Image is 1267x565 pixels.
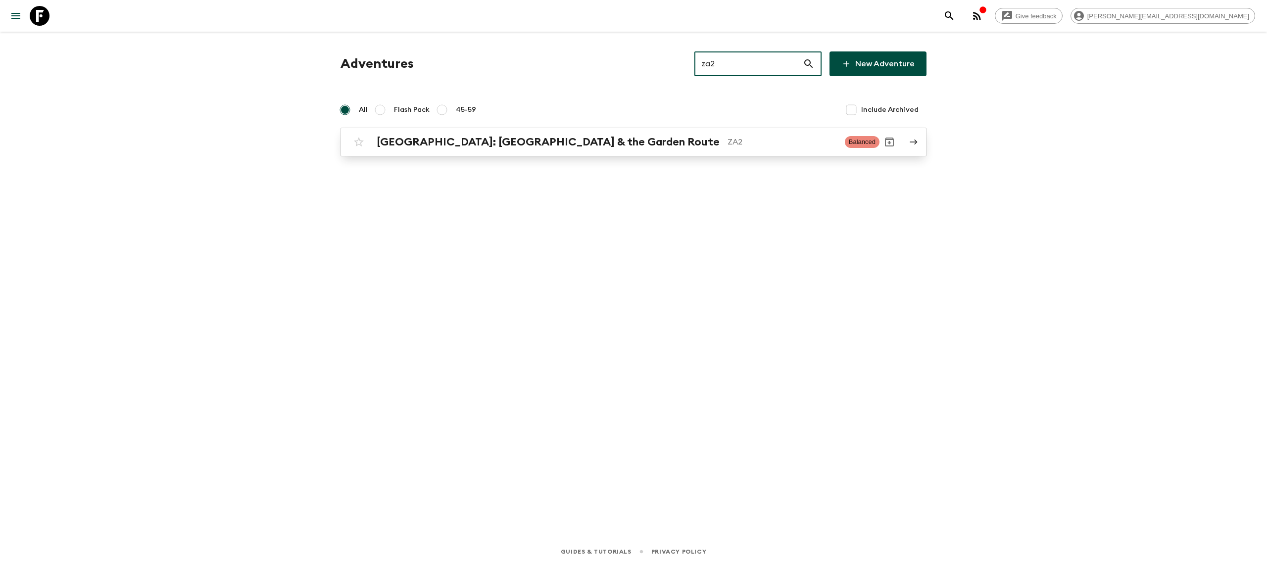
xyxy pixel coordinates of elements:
a: Guides & Tutorials [561,546,632,557]
h2: [GEOGRAPHIC_DATA]: [GEOGRAPHIC_DATA] & the Garden Route [377,136,720,148]
span: Flash Pack [394,105,430,115]
input: e.g. AR1, Argentina [694,50,803,78]
a: New Adventure [829,51,926,76]
span: Give feedback [1010,12,1062,20]
span: Include Archived [861,105,919,115]
button: search adventures [939,6,959,26]
button: menu [6,6,26,26]
a: Privacy Policy [651,546,706,557]
span: All [359,105,368,115]
h1: Adventures [341,54,414,74]
p: ZA2 [728,136,837,148]
a: Give feedback [995,8,1063,24]
div: [PERSON_NAME][EMAIL_ADDRESS][DOMAIN_NAME] [1071,8,1255,24]
span: Balanced [845,136,879,148]
span: 45-59 [456,105,476,115]
span: [PERSON_NAME][EMAIL_ADDRESS][DOMAIN_NAME] [1082,12,1255,20]
button: Archive [879,132,899,152]
a: [GEOGRAPHIC_DATA]: [GEOGRAPHIC_DATA] & the Garden RouteZA2BalancedArchive [341,128,926,156]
